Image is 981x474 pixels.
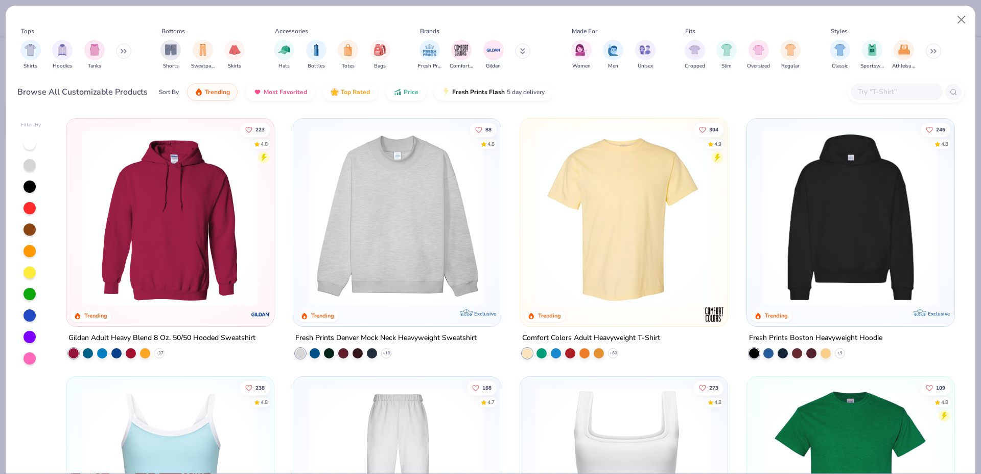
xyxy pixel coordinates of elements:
div: filter for Sportswear [860,40,884,70]
button: filter button [418,40,441,70]
span: Exclusive [474,310,496,317]
img: Women Image [575,44,587,56]
button: Like [467,380,497,395]
div: filter for Slim [716,40,737,70]
div: 4.7 [487,398,495,406]
span: Unisex [638,62,653,70]
img: 029b8af0-80e6-406f-9fdc-fdf898547912 [530,129,717,306]
div: Fresh Prints Boston Heavyweight Hoodie [749,332,882,345]
div: Gildan Adult Heavy Blend 8 Oz. 50/50 Hooded Sweatshirt [68,332,255,345]
img: 01756b78-01f6-4cc6-8d8a-3c30c1a0c8ac [77,129,264,306]
button: filter button [603,40,623,70]
img: Hoodies Image [57,44,68,56]
span: + 37 [156,350,163,356]
button: filter button [780,40,801,70]
div: filter for Totes [338,40,358,70]
div: filter for Gildan [483,40,504,70]
span: Top Rated [341,88,370,96]
button: Like [694,122,723,137]
div: filter for Cropped [685,40,705,70]
div: filter for Hoodies [52,40,73,70]
img: TopRated.gif [331,88,339,96]
img: Regular Image [785,44,797,56]
div: filter for Skirts [224,40,245,70]
button: filter button [84,40,105,70]
span: Regular [781,62,800,70]
button: filter button [338,40,358,70]
div: 4.8 [261,140,268,148]
span: 109 [936,385,945,390]
img: Sweatpants Image [197,44,208,56]
span: Most Favorited [264,88,307,96]
img: most_fav.gif [253,88,262,96]
img: trending.gif [195,88,203,96]
button: filter button [306,40,326,70]
div: filter for Hats [274,40,294,70]
button: Like [694,380,723,395]
div: Fits [685,27,695,36]
span: Fresh Prints [418,62,441,70]
button: filter button [224,40,245,70]
span: Cropped [685,62,705,70]
div: filter for Classic [830,40,850,70]
div: Accessories [275,27,308,36]
span: Classic [832,62,848,70]
div: Browse All Customizable Products [17,86,148,98]
button: filter button [160,40,181,70]
img: Hats Image [278,44,290,56]
span: Women [572,62,591,70]
img: Fresh Prints Image [422,42,437,58]
div: filter for Regular [780,40,801,70]
span: Shirts [24,62,37,70]
button: Top Rated [323,83,378,101]
span: Tanks [88,62,101,70]
div: 4.8 [261,398,268,406]
span: 168 [482,385,492,390]
div: Brands [420,27,439,36]
input: Try "T-Shirt" [857,86,936,98]
img: Cropped Image [689,44,700,56]
img: Athleisure Image [898,44,910,56]
div: Bottoms [161,27,185,36]
button: filter button [483,40,504,70]
button: Most Favorited [246,83,315,101]
span: Skirts [228,62,241,70]
span: Comfort Colors [450,62,473,70]
img: Comfort Colors logo [704,304,725,325]
button: Price [386,83,426,101]
img: Bags Image [374,44,385,56]
span: Hoodies [53,62,72,70]
img: Comfort Colors Image [454,42,469,58]
div: 4.8 [941,140,948,148]
img: f5d85501-0dbb-4ee4-b115-c08fa3845d83 [303,129,491,306]
div: Comfort Colors Adult Heavyweight T-Shirt [522,332,660,345]
button: filter button [685,40,705,70]
button: Like [921,380,950,395]
button: Close [952,10,971,30]
img: flash.gif [442,88,450,96]
button: filter button [191,40,215,70]
button: Like [241,380,270,395]
img: Sportswear Image [867,44,878,56]
span: Men [608,62,618,70]
span: Hats [278,62,290,70]
div: 4.8 [714,398,721,406]
img: Oversized Image [753,44,764,56]
span: Trending [205,88,230,96]
img: Slim Image [721,44,732,56]
img: Totes Image [342,44,354,56]
button: filter button [635,40,656,70]
div: filter for Unisex [635,40,656,70]
img: Classic Image [834,44,846,56]
img: Shorts Image [165,44,177,56]
div: filter for Shorts [160,40,181,70]
span: Exclusive [927,310,949,317]
div: Styles [831,27,848,36]
span: + 60 [609,350,617,356]
button: filter button [370,40,390,70]
button: filter button [860,40,884,70]
span: + 10 [383,350,390,356]
div: Fresh Prints Denver Mock Neck Heavyweight Sweatshirt [295,332,477,345]
div: filter for Tanks [84,40,105,70]
span: 238 [256,385,265,390]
